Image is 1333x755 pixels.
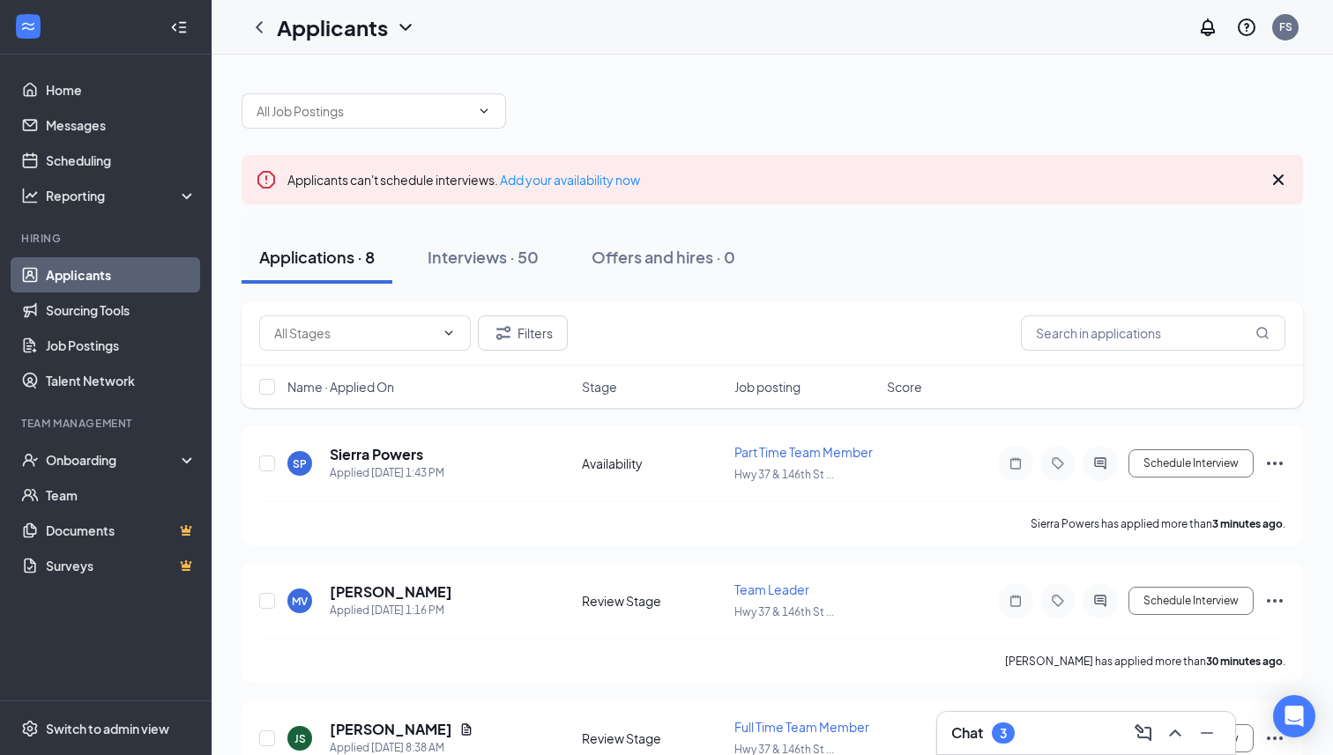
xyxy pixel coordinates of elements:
[21,187,39,204] svg: Analysis
[46,477,197,513] a: Team
[21,416,193,431] div: Team Management
[21,451,39,469] svg: UserCheck
[170,19,188,36] svg: Collapse
[493,322,514,344] svg: Filter
[1196,722,1218,744] svg: Minimize
[46,187,197,204] div: Reporting
[21,720,39,737] svg: Settings
[46,328,197,363] a: Job Postings
[1090,594,1111,608] svg: ActiveChat
[1264,728,1285,749] svg: Ellipses
[21,231,193,246] div: Hiring
[330,464,444,482] div: Applied [DATE] 1:43 PM
[1212,517,1283,530] b: 3 minutes ago
[330,445,423,464] h5: Sierra Powers
[1197,17,1218,38] svg: Notifications
[256,169,277,190] svg: Error
[734,581,809,597] span: Team Leader
[500,172,640,188] a: Add your availability now
[257,101,470,121] input: All Job Postings
[1090,456,1111,470] svg: ActiveChat
[259,246,375,268] div: Applications · 8
[428,246,539,268] div: Interviews · 50
[734,605,834,618] span: Hwy 37 & 146th St ...
[1005,456,1026,470] svg: Note
[478,315,568,351] button: Filter Filters
[734,378,801,396] span: Job posting
[46,451,182,469] div: Onboarding
[46,143,197,178] a: Scheduling
[1255,326,1270,340] svg: MagnifyingGlass
[1206,655,1283,668] b: 30 minutes ago
[1000,726,1007,741] div: 3
[1165,722,1186,744] svg: ChevronUp
[1236,17,1257,38] svg: QuestionInfo
[1047,594,1069,608] svg: Tag
[582,378,617,396] span: Stage
[46,257,197,292] a: Applicants
[887,378,922,396] span: Score
[582,729,724,747] div: Review Stage
[1264,453,1285,474] svg: Ellipses
[46,363,197,398] a: Talent Network
[1273,695,1315,737] div: Open Intercom Messenger
[1129,719,1158,747] button: ComposeMessage
[330,582,452,602] h5: [PERSON_NAME]
[46,720,169,737] div: Switch to admin view
[1279,19,1292,34] div: FS
[46,72,197,107] a: Home
[951,723,983,743] h3: Chat
[46,513,197,548] a: DocumentsCrown
[1128,587,1254,615] button: Schedule Interview
[287,172,640,188] span: Applicants can't schedule interviews.
[1031,516,1285,531] p: Sierra Powers has applied more than .
[734,444,873,460] span: Part Time Team Member
[395,17,416,38] svg: ChevronDown
[19,18,37,35] svg: WorkstreamLogo
[330,720,452,739] h5: [PERSON_NAME]
[582,455,724,472] div: Availability
[46,548,197,583] a: SurveysCrown
[294,731,306,746] div: JS
[592,246,735,268] div: Offers and hires · 0
[1021,315,1285,351] input: Search in applications
[734,468,834,481] span: Hwy 37 & 146th St ...
[1268,169,1289,190] svg: Cross
[459,722,473,736] svg: Document
[1005,594,1026,608] svg: Note
[1133,722,1154,744] svg: ComposeMessage
[46,107,197,143] a: Messages
[287,378,394,396] span: Name · Applied On
[277,12,388,42] h1: Applicants
[1264,590,1285,611] svg: Ellipses
[46,292,197,328] a: Sourcing Tools
[293,456,307,471] div: SP
[249,17,270,38] svg: ChevronLeft
[1193,719,1221,747] button: Minimize
[734,719,869,735] span: Full Time Team Member
[274,323,435,343] input: All Stages
[1161,719,1189,747] button: ChevronUp
[1005,654,1285,669] p: [PERSON_NAME] has applied more than .
[292,594,308,609] div: MV
[582,592,724,610] div: Review Stage
[477,104,491,118] svg: ChevronDown
[1047,456,1069,470] svg: Tag
[1128,449,1254,477] button: Schedule Interview
[442,326,456,340] svg: ChevronDown
[330,602,452,619] div: Applied [DATE] 1:16 PM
